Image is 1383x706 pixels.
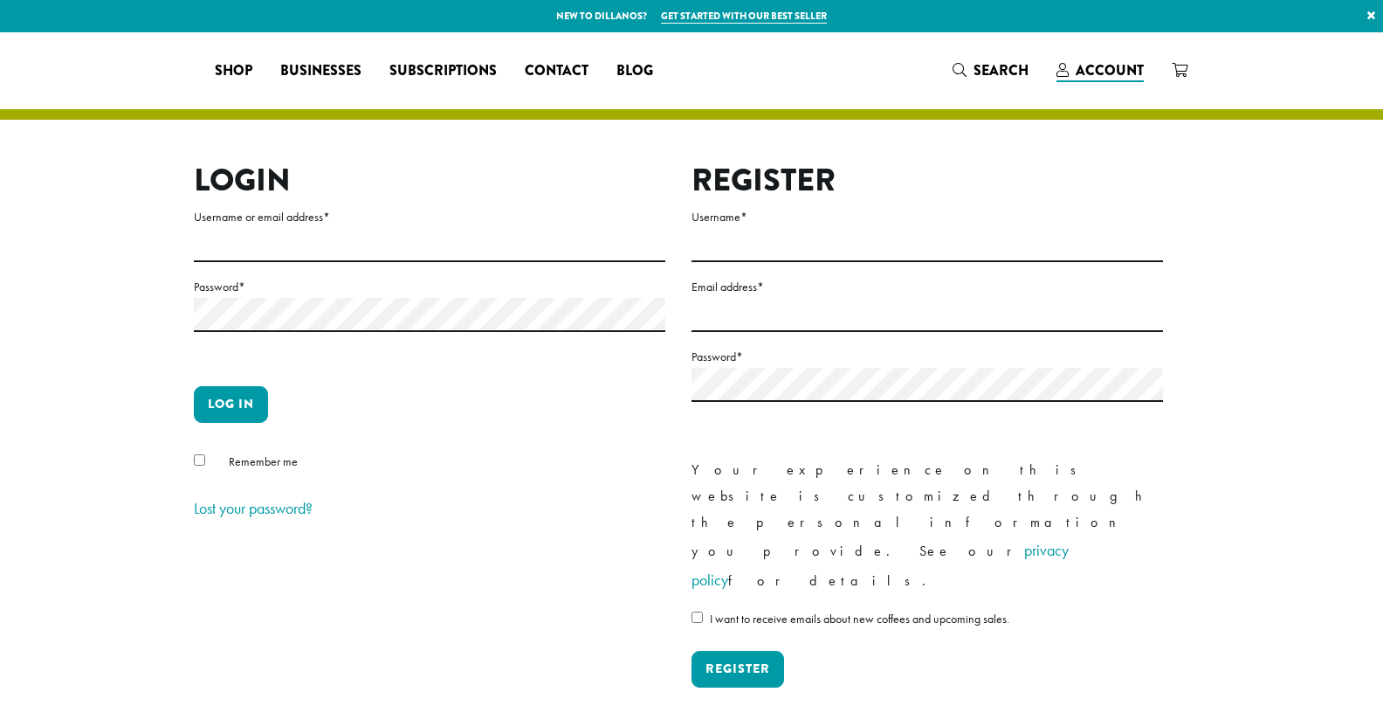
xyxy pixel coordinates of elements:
[691,457,1163,595] p: Your experience on this website is customized through the personal information you provide. See o...
[194,162,665,199] h2: Login
[691,162,1163,199] h2: Register
[194,206,665,228] label: Username or email address
[194,498,313,518] a: Lost your password?
[710,611,1009,626] span: I want to receive emails about new coffees and upcoming sales.
[201,57,266,85] a: Shop
[194,276,665,298] label: Password
[691,540,1069,590] a: privacy policy
[280,60,361,82] span: Businesses
[215,60,252,82] span: Shop
[616,60,653,82] span: Blog
[229,453,298,469] span: Remember me
[691,612,703,623] input: I want to receive emails about new coffees and upcoming sales.
[691,346,1163,368] label: Password
[661,9,827,24] a: Get started with our best seller
[939,56,1042,85] a: Search
[974,60,1029,80] span: Search
[1076,60,1144,80] span: Account
[525,60,588,82] span: Contact
[194,386,268,423] button: Log in
[691,276,1163,298] label: Email address
[389,60,497,82] span: Subscriptions
[691,651,784,688] button: Register
[691,206,1163,228] label: Username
